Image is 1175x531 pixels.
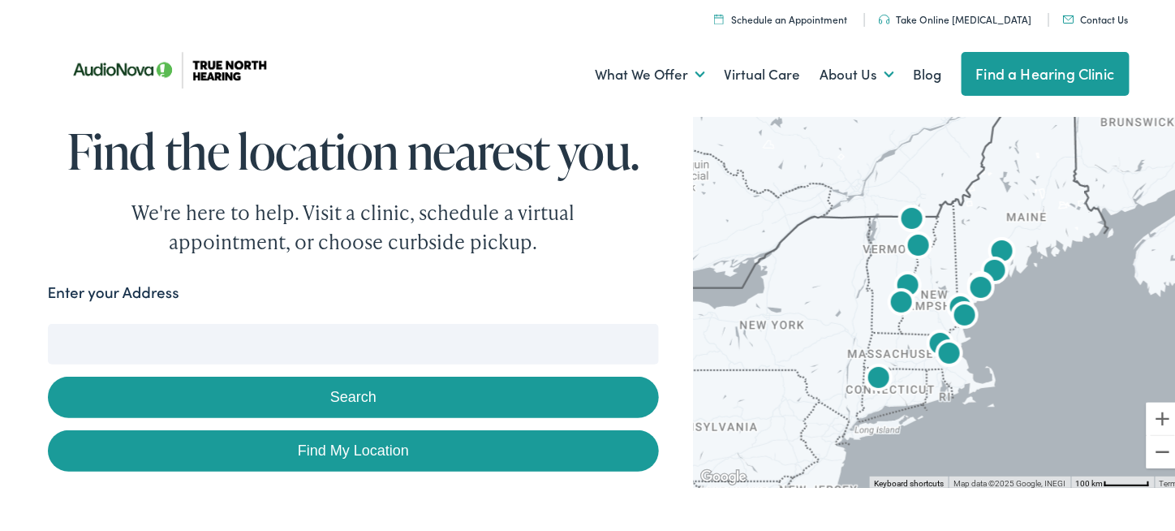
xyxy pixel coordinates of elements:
[879,12,890,22] img: Headphones icon in color code ffb348
[48,322,660,362] input: Enter your address or zip code
[893,199,932,238] div: AudioNova
[48,122,660,175] h1: Find the location nearest you.
[941,287,980,326] div: AudioNova
[725,42,801,102] a: Virtual Care
[714,11,724,22] img: Icon symbolizing a calendar in color code ffb348
[945,296,984,335] div: AudioNova
[93,196,613,254] div: We're here to help. Visit a clinic, schedule a virtual appointment, or choose curbside pickup.
[975,251,1014,290] div: AudioNova
[596,42,705,102] a: What We Offer
[874,476,944,487] button: Keyboard shortcuts
[714,10,848,24] a: Schedule an Appointment
[697,464,751,486] a: Open this area in Google Maps (opens a new window)
[1063,13,1074,21] img: Mail icon in color code ffb348, used for communication purposes
[859,358,898,397] div: AudioNova
[921,324,960,363] div: AudioNova
[899,226,938,265] div: AudioNova
[1071,474,1155,486] button: Map Scale: 100 km per 53 pixels
[962,50,1130,93] a: Find a Hearing Clinic
[879,10,1032,24] a: Take Online [MEDICAL_DATA]
[697,464,751,486] img: Google
[930,334,969,373] div: AudioNova
[48,278,179,302] label: Enter your Address
[820,42,894,102] a: About Us
[914,42,942,102] a: Blog
[962,268,1001,307] div: AudioNova
[48,374,660,416] button: Search
[983,231,1022,270] div: True North Hearing by AudioNova
[953,477,1066,486] span: Map data ©2025 Google, INEGI
[882,283,921,322] div: AudioNova
[48,428,660,469] a: Find My Location
[1076,477,1104,486] span: 100 km
[962,265,1001,304] div: AudioNova
[1063,10,1129,24] a: Contact Us
[889,265,928,304] div: True North Hearing by AudioNova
